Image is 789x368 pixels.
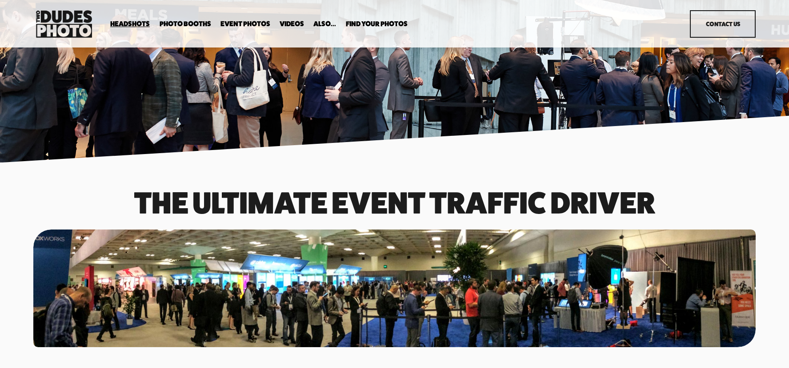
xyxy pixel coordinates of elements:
[160,20,211,28] span: Photo Booths
[346,20,408,28] span: Find Your Photos
[160,20,211,28] a: folder dropdown
[313,20,336,28] span: Also...
[280,20,304,28] a: Videos
[33,189,756,216] h1: The Ultimate event traffic driver
[346,20,408,28] a: folder dropdown
[690,10,756,38] a: Contact Us
[33,8,95,40] img: Two Dudes Photo | Headshots, Portraits &amp; Photo Booths
[220,20,270,28] a: Event Photos
[110,20,150,28] span: Headshots
[313,20,336,28] a: folder dropdown
[110,20,150,28] a: folder dropdown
